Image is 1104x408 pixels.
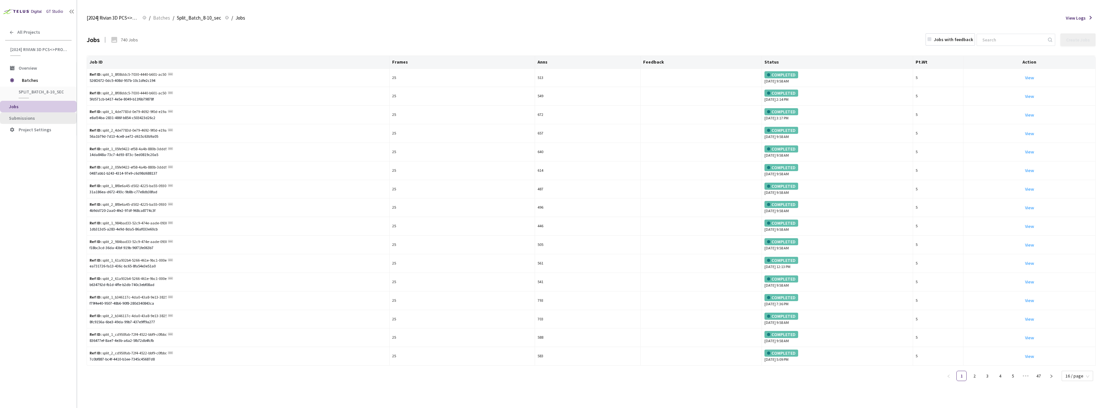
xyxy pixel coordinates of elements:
div: [DATE] 9:58 AM [764,127,910,140]
li: / [173,14,174,22]
div: f18bc3cd-36da-43bf-919b-96f71fe063b7 [90,245,387,251]
span: [2024] Rivian 3D PCS<>Production [10,47,68,52]
th: Status [762,56,913,69]
td: 25 [390,254,535,273]
div: 7c0bf887-bc4f-4410-b1ee-7345c45687d8 [90,356,387,362]
td: 5 [913,180,963,199]
span: All Projects [17,30,40,35]
b: Ref ID: [90,258,102,263]
th: Pt.Wt [913,56,963,69]
div: split_1_61a932b4-5266-461e-9bc1-000eee2a0bf6 [90,257,167,264]
a: 47 [1034,371,1043,381]
a: View [1025,75,1034,81]
td: 25 [390,87,535,106]
b: Ref ID: [90,332,102,337]
td: 703 [535,310,641,329]
td: 5 [913,236,963,254]
div: 31a186ea-d672-493c-9b8b-c77e8db38fad [90,189,387,195]
a: View [1025,223,1034,229]
td: 657 [535,124,641,143]
div: [DATE] 9:58 AM [764,71,910,84]
div: split_2_05fe9422-ef58-4a4b-880b-3ddd970c3715 [90,164,167,170]
b: Ref ID: [90,221,102,225]
div: [DATE] 3:17 PM [764,108,910,121]
div: [DATE] 9:58 AM [764,145,910,159]
span: Split_Batch_8-10_sec [19,89,66,95]
div: split_2_984bad33-52c9-474e-aade-093b622a4838 [90,239,167,245]
li: 47 [1033,371,1044,381]
td: 505 [535,236,641,254]
div: split_2_8f8e6a45-d502-4225-ba55-0930bb03b370 [90,202,167,208]
div: COMPLETED [764,350,798,357]
td: 25 [390,143,535,161]
div: COMPLETED [764,90,798,97]
div: COMPLETED [764,313,798,320]
div: COMPLETED [764,257,798,264]
b: Ref ID: [90,202,102,207]
td: 25 [390,291,535,310]
b: Ref ID: [90,91,102,95]
td: 25 [390,180,535,199]
a: View [1025,168,1034,173]
td: 5 [913,198,963,217]
td: 672 [535,106,641,124]
td: 5 [913,217,963,236]
td: 5 [913,69,963,87]
a: View [1025,279,1034,285]
div: [DATE] 9:58 AM [764,313,910,326]
div: split_1_8f08ddc5-7030-4440-b601-ac505b674796 [90,72,167,78]
th: Feedback [641,56,762,69]
li: 5 [1008,371,1018,381]
td: 5 [913,310,963,329]
td: 25 [390,106,535,124]
div: COMPLETED [764,164,798,171]
td: 25 [390,124,535,143]
div: COMPLETED [764,145,798,152]
a: View [1025,316,1034,322]
div: f79f4e40-9507-48b6-90f8-280d340843ca [90,300,387,307]
div: 1db313d5-a283-4e9d-8da5-86af033e60cb [90,226,387,232]
th: Action [963,56,1096,69]
a: View [1025,205,1034,211]
div: split_1_b346117c-4da0-43a8-9e13-38255994a5e1 [90,294,167,300]
button: left [944,371,954,381]
div: split_1_8f8e6a45-d502-4225-ba55-0930bb03b370 [90,183,167,189]
li: / [231,14,233,22]
a: View [1025,260,1034,266]
a: 4 [995,371,1005,381]
div: ea731726-fa13-436c-bc65-8fa54e3e51a0 [90,263,387,269]
a: View [1025,242,1034,248]
div: Jobs with feedback [934,36,973,43]
div: 14da848a-73c7-4d93-873c-5ed0819c20a5 [90,152,387,158]
b: Ref ID: [90,128,102,133]
li: 1 [956,371,967,381]
a: View [1025,353,1034,359]
a: View [1025,149,1034,155]
td: 5 [913,143,963,161]
span: Project Settings [19,127,51,133]
td: 5 [913,347,963,366]
td: 446 [535,217,641,236]
td: 25 [390,328,535,347]
button: right [1046,371,1057,381]
div: [DATE] 9:58 AM [764,275,910,289]
th: Frames [390,56,535,69]
span: Jobs [9,104,19,109]
div: 8fc9156a-6be3-49da-99b7-437e9ff9a277 [90,319,387,325]
td: 5 [913,291,963,310]
td: 5 [913,124,963,143]
li: / [149,14,151,22]
a: View [1025,131,1034,136]
td: 614 [535,161,641,180]
td: 640 [535,143,641,161]
td: 25 [390,347,535,366]
div: COMPLETED [764,71,798,78]
b: Ref ID: [90,165,102,169]
b: Ref ID: [90,351,102,355]
div: COMPLETED [764,238,798,245]
div: [DATE] 9:58 AM [764,183,910,196]
div: 5fd571cb-b417-4e5e-8049-b11f6b79878f [90,96,387,102]
td: 25 [390,236,535,254]
td: 487 [535,180,641,199]
a: 3 [982,371,992,381]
